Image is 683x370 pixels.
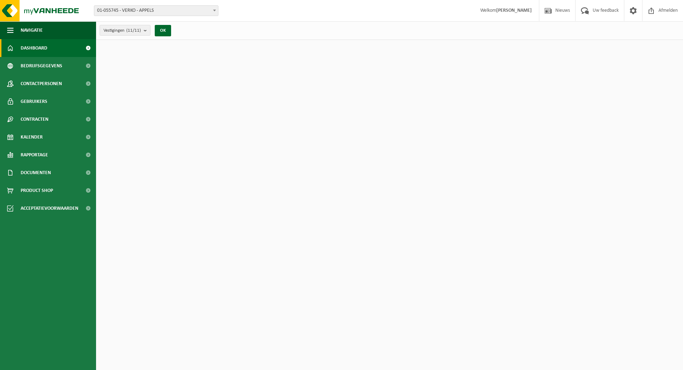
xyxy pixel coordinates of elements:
button: Vestigingen(11/11) [100,25,150,36]
span: Contactpersonen [21,75,62,93]
span: Gebruikers [21,93,47,110]
span: Contracten [21,110,48,128]
span: Navigatie [21,21,43,39]
span: 01-055745 - VERKO - APPELS [94,5,218,16]
span: Vestigingen [104,25,141,36]
span: Dashboard [21,39,47,57]
span: Rapportage [21,146,48,164]
span: Bedrijfsgegevens [21,57,62,75]
span: Documenten [21,164,51,182]
span: 01-055745 - VERKO - APPELS [94,6,218,16]
strong: [PERSON_NAME] [496,8,532,13]
button: OK [155,25,171,36]
span: Kalender [21,128,43,146]
span: Acceptatievoorwaarden [21,199,78,217]
count: (11/11) [126,28,141,33]
span: Product Shop [21,182,53,199]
